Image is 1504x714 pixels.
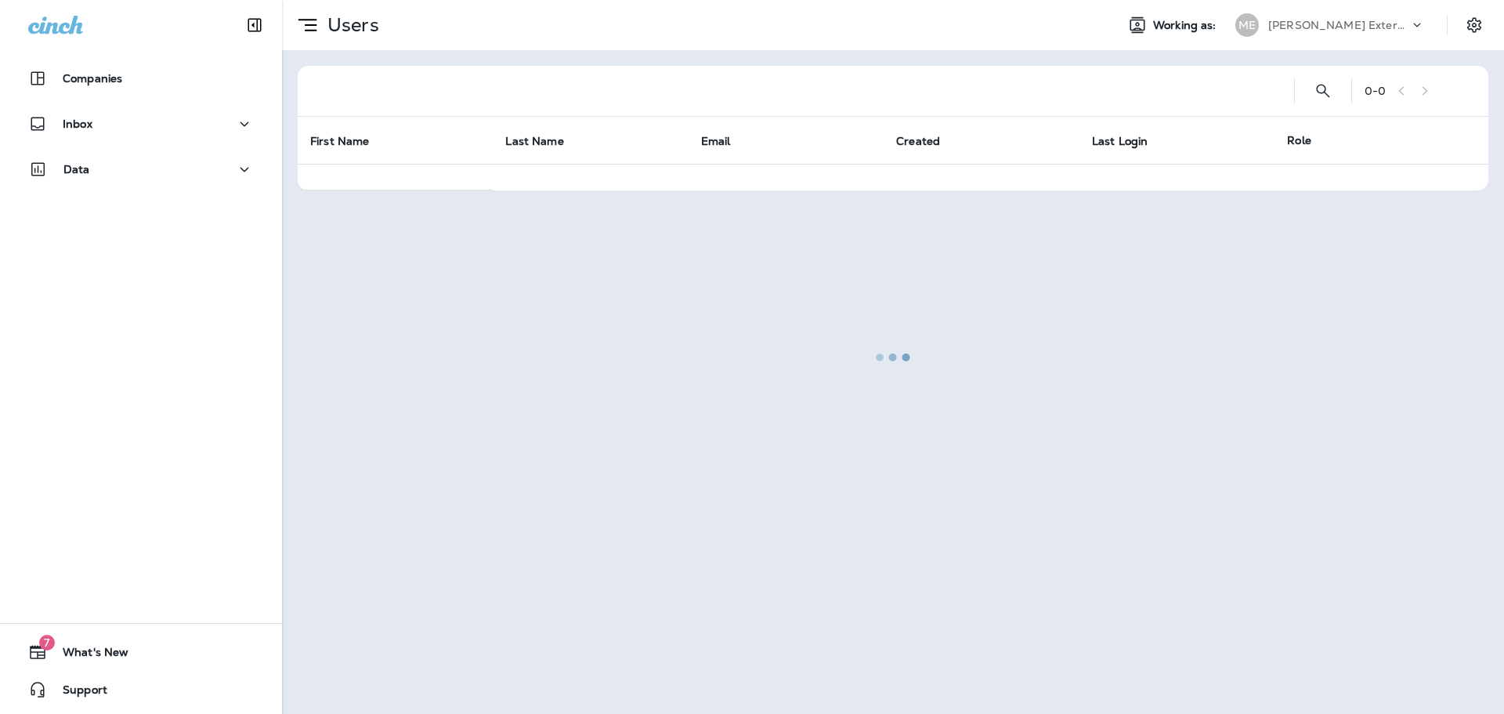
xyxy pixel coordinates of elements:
[16,108,266,140] button: Inbox
[47,646,128,665] span: What's New
[47,683,107,702] span: Support
[63,72,122,85] p: Companies
[16,636,266,668] button: 7What's New
[39,635,55,651] span: 7
[233,9,277,41] button: Collapse Sidebar
[16,63,266,94] button: Companies
[16,674,266,705] button: Support
[63,118,92,130] p: Inbox
[63,163,90,176] p: Data
[16,154,266,185] button: Data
